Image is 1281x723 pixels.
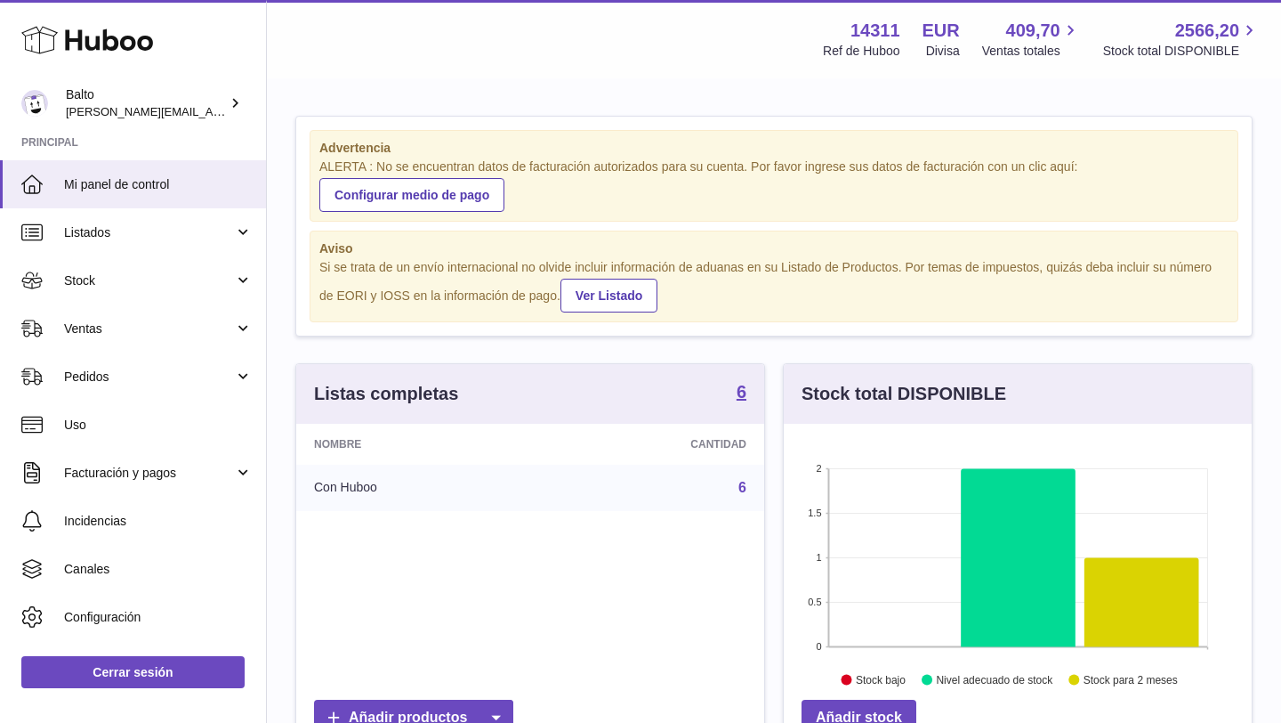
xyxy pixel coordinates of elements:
[64,176,253,193] span: Mi panel de control
[982,19,1081,60] a: 409,70 Ventas totales
[296,424,539,465] th: Nombre
[21,90,48,117] img: dani@balto.fr
[738,480,746,495] a: 6
[64,417,253,434] span: Uso
[737,383,746,404] a: 6
[319,158,1229,212] div: ALERTA : No se encuentran datos de facturación autorizados para su cuenta. Por favor ingrese sus ...
[816,463,821,474] text: 2
[319,240,1229,257] strong: Aviso
[808,597,821,607] text: 0.5
[856,673,906,686] text: Stock bajo
[539,424,764,465] th: Cantidad
[1084,673,1178,686] text: Stock para 2 meses
[737,383,746,401] strong: 6
[64,609,253,626] span: Configuración
[816,552,821,563] text: 1
[314,382,458,406] h3: Listas completas
[802,382,1006,406] h3: Stock total DISPONIBLE
[66,104,357,118] span: [PERSON_NAME][EMAIL_ADDRESS][DOMAIN_NAME]
[936,673,1053,686] text: Nivel adecuado de stock
[982,43,1081,60] span: Ventas totales
[922,19,960,43] strong: EUR
[1103,43,1260,60] span: Stock total DISPONIBLE
[1006,19,1060,43] span: 409,70
[64,465,234,482] span: Facturación y pagos
[319,259,1229,313] div: Si se trata de un envío internacional no olvide incluir información de aduanas en su Listado de P...
[319,140,1229,157] strong: Advertencia
[64,272,234,289] span: Stock
[21,656,245,688] a: Cerrar sesión
[64,369,234,386] span: Pedidos
[296,465,539,511] td: Con Huboo
[823,43,899,60] div: Ref de Huboo
[66,86,226,120] div: Balto
[64,321,234,337] span: Ventas
[1103,19,1260,60] a: 2566,20 Stock total DISPONIBLE
[1175,19,1239,43] span: 2566,20
[64,561,253,578] span: Canales
[560,279,657,313] a: Ver Listado
[816,641,821,652] text: 0
[64,224,234,241] span: Listados
[850,19,900,43] strong: 14311
[64,513,253,530] span: Incidencias
[808,508,821,518] text: 1.5
[926,43,960,60] div: Divisa
[319,178,504,212] a: Configurar medio de pago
